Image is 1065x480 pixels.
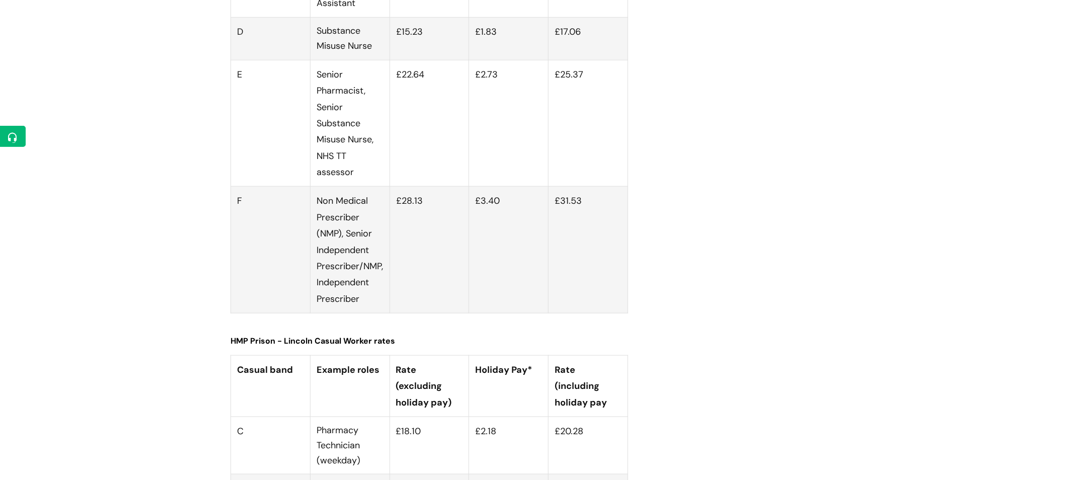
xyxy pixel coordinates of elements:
th: Holiday Pay* [469,355,549,417]
th: Rate (excluding holiday pay) [390,355,469,417]
td: £17.06 [548,18,628,60]
td: E [231,60,311,187]
td: £18.10 [390,417,469,474]
td: £2.18 [469,417,549,474]
td: £31.53 [548,187,628,313]
td: F [231,187,311,313]
td: D [231,18,311,60]
td: £15.23 [390,18,469,60]
td: £25.37 [548,60,628,187]
td: £20.28 [549,417,628,474]
th: Casual band [231,355,311,417]
th: Rate (including holiday pay [549,355,628,417]
span: HMP Prison - Lincoln Casual Worker rates [231,336,395,346]
p: Pharmacy Technician (weekday) [317,423,384,468]
th: Example roles [310,355,390,417]
td: £1.83 [469,18,548,60]
td: Non Medical Prescriber (NMP), Senior Independent Prescriber/NMP, Independent Prescriber [311,187,390,313]
td: £22.64 [390,60,469,187]
p: Substance Misuse Nurse [317,24,384,54]
td: £28.13 [390,187,469,313]
td: £2.73 [469,60,548,187]
td: Senior Pharmacist, Senior Substance Misuse Nurse, NHS TT assessor [311,60,390,187]
td: £3.40 [469,187,548,313]
td: C [231,417,311,474]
